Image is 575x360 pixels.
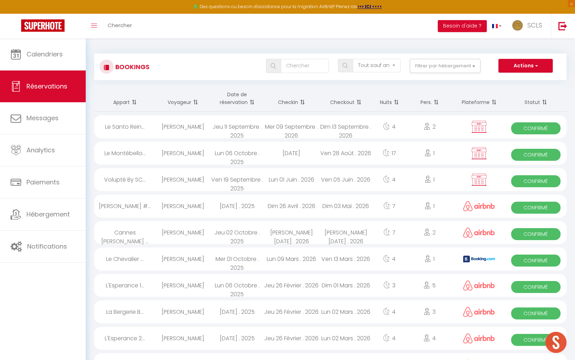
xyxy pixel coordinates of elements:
[507,14,551,38] a: ... SCLS
[108,22,132,29] span: Chercher
[26,146,55,154] span: Analytics
[26,114,59,122] span: Messages
[438,20,487,32] button: Besoin d'aide ?
[156,85,210,112] th: Sort by guest
[558,22,567,30] img: logout
[545,332,567,353] div: Ouvrir le chat
[319,85,373,112] th: Sort by checkout
[453,85,505,112] th: Sort by channel
[94,85,156,112] th: Sort by rentals
[527,21,542,30] span: SCLS
[26,50,63,59] span: Calendriers
[26,210,70,219] span: Hébergement
[26,82,67,91] span: Réservations
[498,59,553,73] button: Actions
[505,85,567,112] th: Sort by status
[410,59,480,73] button: Filtrer par hébergement
[406,85,453,112] th: Sort by people
[512,20,523,31] img: ...
[21,19,65,32] img: Super Booking
[357,4,382,10] a: >>> ICI <<<<
[210,85,264,112] th: Sort by booking date
[373,85,406,112] th: Sort by nights
[26,178,60,187] span: Paiements
[114,59,150,75] h3: Bookings
[27,242,67,251] span: Notifications
[102,14,137,38] a: Chercher
[264,85,319,112] th: Sort by checkin
[281,59,329,73] input: Chercher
